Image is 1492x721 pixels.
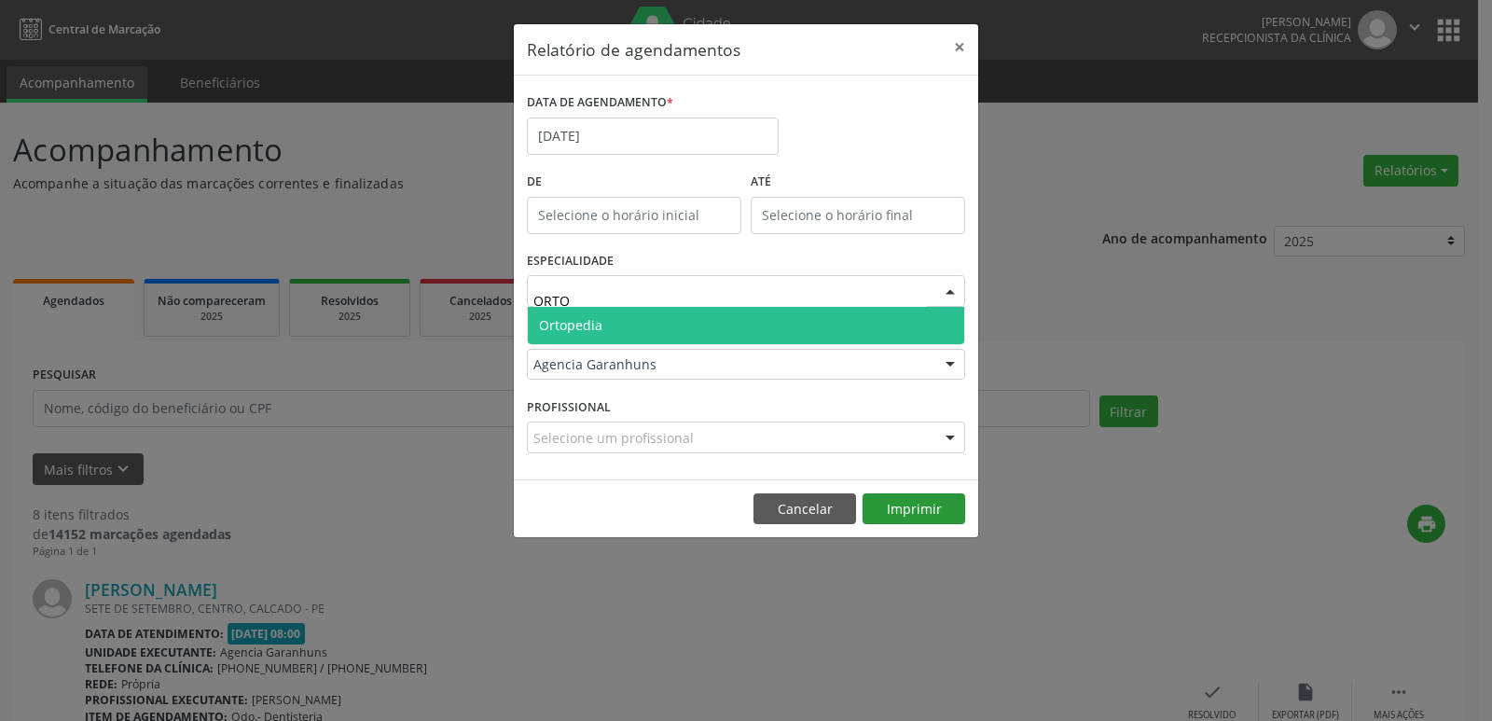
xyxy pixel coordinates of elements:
input: Selecione o horário inicial [527,197,741,234]
label: ATÉ [751,168,965,197]
span: Selecione um profissional [533,428,694,448]
span: Agencia Garanhuns [533,355,927,374]
input: Selecione o horário final [751,197,965,234]
label: DATA DE AGENDAMENTO [527,89,673,118]
button: Close [941,24,978,70]
button: Cancelar [753,493,856,525]
label: De [527,168,741,197]
label: ESPECIALIDADE [527,247,614,276]
h5: Relatório de agendamentos [527,37,740,62]
input: Selecione uma data ou intervalo [527,118,779,155]
button: Imprimir [863,493,965,525]
label: PROFISSIONAL [527,393,611,422]
span: Ortopedia [539,316,602,334]
input: Seleciona uma especialidade [533,282,927,319]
